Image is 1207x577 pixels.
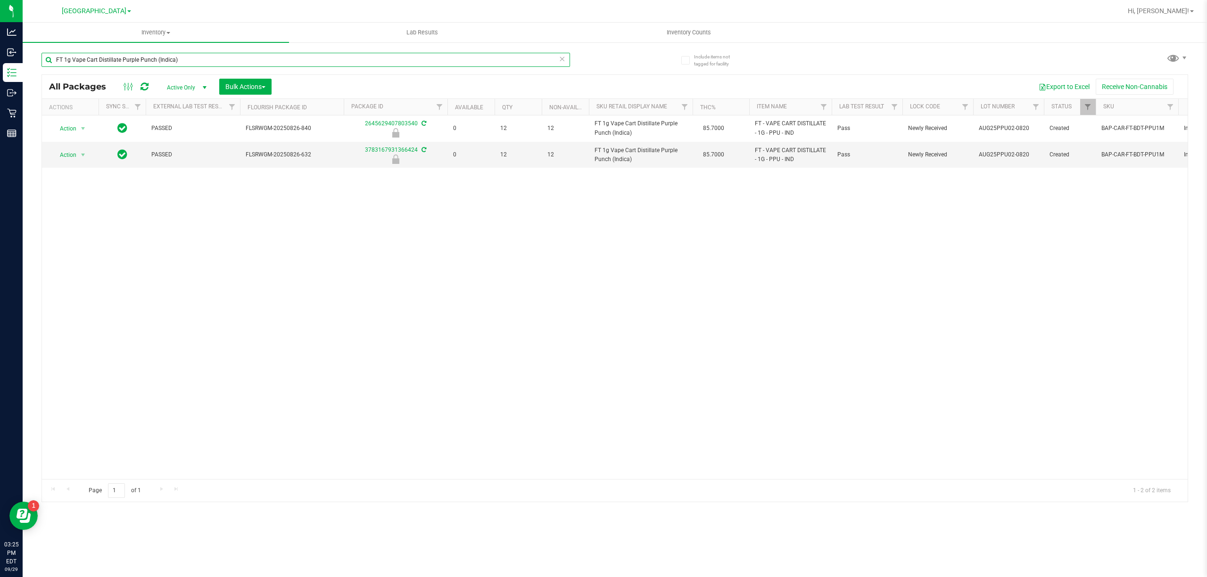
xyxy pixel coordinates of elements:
[151,124,234,133] span: PASSED
[908,124,967,133] span: Newly Received
[51,122,77,135] span: Action
[7,108,17,118] inline-svg: Retail
[979,150,1038,159] span: AUG25PPU02-0820
[1128,7,1189,15] span: Hi, [PERSON_NAME]!
[1096,79,1174,95] button: Receive Non-Cannabis
[248,104,307,111] a: Flourish Package ID
[981,103,1015,110] a: Lot Number
[700,104,716,111] a: THC%
[596,103,667,110] a: Sku Retail Display Name
[151,150,234,159] span: PASSED
[677,99,693,115] a: Filter
[9,502,38,530] iframe: Resource center
[1033,79,1096,95] button: Export to Excel
[887,99,902,115] a: Filter
[41,53,570,67] input: Search Package ID, Item Name, SKU, Lot or Part Number...
[1080,99,1096,115] a: Filter
[365,120,418,127] a: 2645629407803540
[108,483,125,498] input: 1
[1163,99,1178,115] a: Filter
[1051,103,1072,110] a: Status
[839,103,884,110] a: Lab Test Result
[547,150,583,159] span: 12
[224,99,240,115] a: Filter
[559,53,565,65] span: Clear
[106,103,142,110] a: Sync Status
[979,124,1038,133] span: AUG25PPU02-0820
[555,23,822,42] a: Inventory Counts
[757,103,787,110] a: Item Name
[246,124,338,133] span: FLSRWGM-20250826-840
[910,103,940,110] a: Lock Code
[7,68,17,77] inline-svg: Inventory
[1050,150,1090,159] span: Created
[595,119,687,137] span: FT 1g Vape Cart Distillate Purple Punch (Indica)
[117,148,127,161] span: In Sync
[698,122,729,135] span: 85.7000
[351,103,383,110] a: Package ID
[225,83,265,90] span: Bulk Actions
[455,104,483,111] a: Available
[1101,150,1173,159] span: BAP-CAR-FT-BDT-PPU1M
[7,48,17,57] inline-svg: Inbound
[1101,124,1173,133] span: BAP-CAR-FT-BDT-PPU1M
[837,150,897,159] span: Pass
[289,23,555,42] a: Lab Results
[23,23,289,42] a: Inventory
[77,148,89,162] span: select
[432,99,447,115] a: Filter
[81,483,149,498] span: Page of 1
[51,148,77,162] span: Action
[7,129,17,138] inline-svg: Reports
[908,150,967,159] span: Newly Received
[49,81,116,92] span: All Packages
[549,104,591,111] a: Non-Available
[117,122,127,135] span: In Sync
[1050,124,1090,133] span: Created
[502,104,513,111] a: Qty
[1125,483,1178,497] span: 1 - 2 of 2 items
[694,53,741,67] span: Include items not tagged for facility
[62,7,126,15] span: [GEOGRAPHIC_DATA]
[420,146,426,153] span: Sync from Compliance System
[500,124,536,133] span: 12
[342,154,449,164] div: Newly Received
[365,146,418,153] a: 3783167931366424
[958,99,973,115] a: Filter
[654,28,724,37] span: Inventory Counts
[28,500,39,512] iframe: Resource center unread badge
[755,119,826,137] span: FT - VAPE CART DISTILLATE - 1G - PPU - IND
[453,124,489,133] span: 0
[49,104,95,111] div: Actions
[153,103,227,110] a: External Lab Test Result
[453,150,489,159] span: 0
[698,148,729,162] span: 85.7000
[1028,99,1044,115] a: Filter
[7,27,17,37] inline-svg: Analytics
[219,79,272,95] button: Bulk Actions
[547,124,583,133] span: 12
[500,150,536,159] span: 12
[130,99,146,115] a: Filter
[77,122,89,135] span: select
[816,99,832,115] a: Filter
[342,128,449,138] div: Newly Received
[837,124,897,133] span: Pass
[595,146,687,164] span: FT 1g Vape Cart Distillate Purple Punch (Indica)
[23,28,289,37] span: Inventory
[1103,103,1114,110] a: SKU
[4,540,18,566] p: 03:25 PM EDT
[394,28,451,37] span: Lab Results
[755,146,826,164] span: FT - VAPE CART DISTILLATE - 1G - PPU - IND
[7,88,17,98] inline-svg: Outbound
[246,150,338,159] span: FLSRWGM-20250826-632
[4,566,18,573] p: 09/29
[420,120,426,127] span: Sync from Compliance System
